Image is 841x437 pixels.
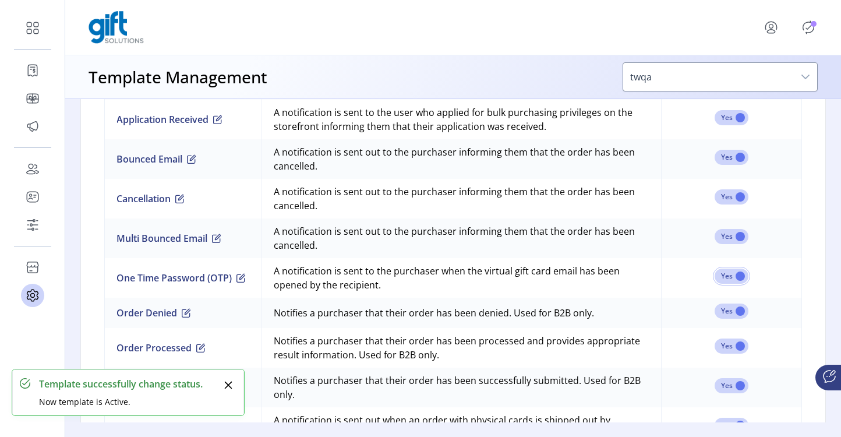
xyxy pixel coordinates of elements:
[116,271,246,285] button: One Time Password (OTP)
[116,306,191,320] button: Order Denied
[262,298,661,328] td: Notifies a purchaser that their order has been denied. Used for B2B only.
[9,148,190,183] div: Notification message will appear here.
[9,9,340,407] body: Rich Text Area. Press ALT-0 for help.
[262,368,661,407] td: Notifies a purchaser that their order has been successfully submitted. Used for B2B only.
[262,218,661,258] td: A notification is sent out to the purchaser informing them that the order has been cancelled.
[89,65,267,89] h3: Template Management
[116,231,221,245] button: Multi Bounced Email
[100,183,250,214] div: Button text
[9,85,265,148] div: Notification headline will appear here.
[89,11,144,44] img: logo
[116,341,206,355] button: Order Processed
[623,63,794,91] span: twqa
[794,63,817,91] div: dropdown trigger
[80,239,270,295] p: Type main email headline here
[39,396,220,408] div: Now template is Active.
[262,258,661,298] td: A notification is sent to the purchaser when the virtual gift card email has been opened by the r...
[9,142,340,218] p: Congratulations! You have received a [PERSON_NAME] eGift Card.
[748,13,799,41] button: menu
[262,139,661,179] td: A notification is sent out to the purchaser informing them that the order has been cancelled.
[262,100,661,139] td: A notification is sent to the user who applied for bulk purchasing privileges on the storefront i...
[799,18,818,37] button: Publisher Panel
[39,377,220,391] div: Template successfully change status.
[9,214,192,270] div: Post-button message will appear here.
[81,99,268,143] p: Type main VGC headline here
[262,179,661,218] td: A notification is sent out to the purchaser informing them that the order has been cancelled.
[116,152,196,166] button: Bounced Email
[116,112,222,126] button: Application Received
[220,377,236,393] button: Close
[262,328,661,368] td: Notifies a purchaser that their order has been processed and provides appropriate result informat...
[79,302,270,364] p: Value:Place rapid tag here
[116,192,185,206] button: Cancellation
